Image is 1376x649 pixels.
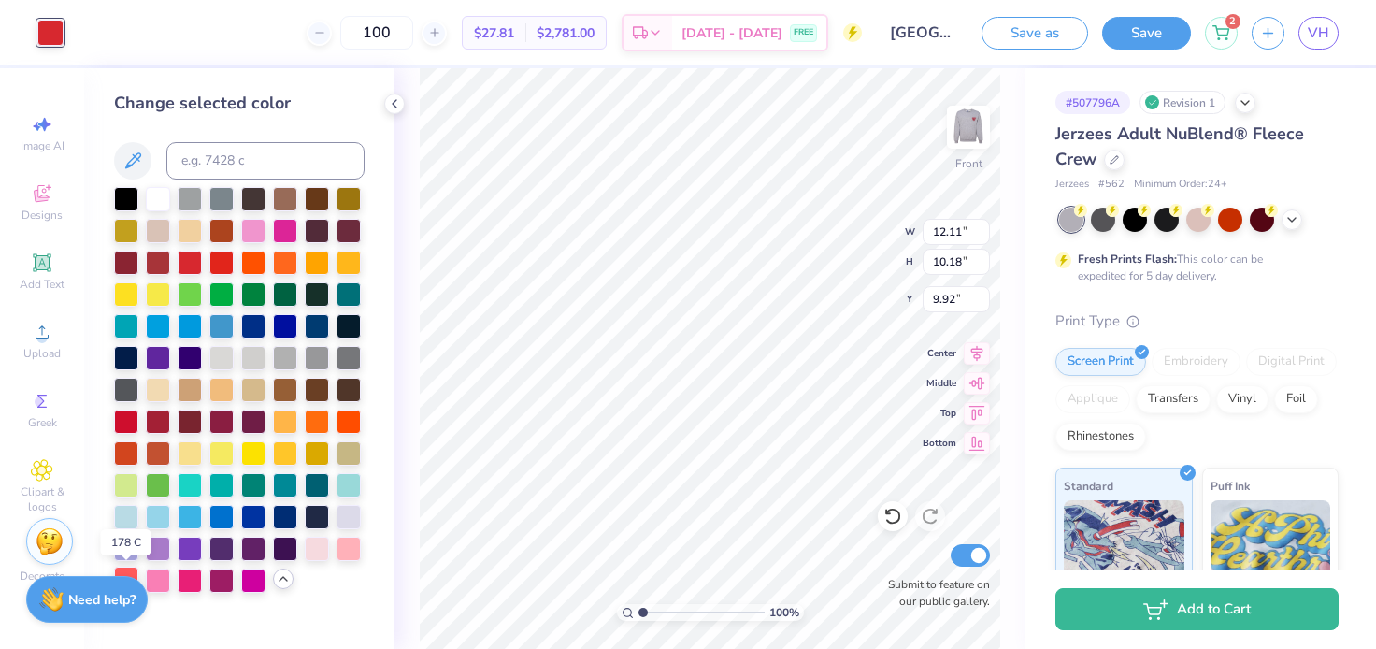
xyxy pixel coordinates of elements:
span: $27.81 [474,23,514,43]
span: FREE [794,26,813,39]
span: Clipart & logos [9,484,75,514]
div: Front [955,155,982,172]
span: Jerzees [1055,177,1089,193]
input: – – [340,16,413,50]
span: Jerzees Adult NuBlend® Fleece Crew [1055,123,1304,170]
button: Save as [982,17,1088,50]
span: VH [1308,22,1329,44]
div: Applique [1055,385,1130,413]
div: Screen Print [1055,348,1146,376]
img: Puff Ink [1211,500,1331,594]
span: $2,781.00 [537,23,595,43]
span: 100 % [769,604,799,621]
span: Middle [923,377,956,390]
span: Decorate [20,569,64,584]
button: Save [1102,17,1191,50]
a: VH [1298,17,1339,50]
div: # 507796A [1055,91,1130,114]
div: Foil [1274,385,1318,413]
span: Greek [28,415,57,430]
div: Print Type [1055,310,1339,332]
button: Add to Cart [1055,588,1339,630]
div: Change selected color [114,91,365,116]
div: Embroidery [1152,348,1240,376]
div: Transfers [1136,385,1211,413]
label: Submit to feature on our public gallery. [878,576,990,610]
span: Image AI [21,138,64,153]
img: Front [950,108,987,146]
div: Rhinestones [1055,423,1146,451]
span: Top [923,407,956,420]
span: [DATE] - [DATE] [681,23,782,43]
span: Add Text [20,277,64,292]
strong: Fresh Prints Flash: [1078,252,1177,267]
span: Bottom [923,437,956,450]
img: Standard [1064,500,1184,594]
span: Upload [23,346,61,361]
span: Minimum Order: 24 + [1134,177,1227,193]
input: e.g. 7428 c [166,142,365,180]
span: Standard [1064,476,1113,496]
span: Center [923,347,956,360]
span: Designs [21,208,63,223]
div: 178 C [101,529,151,555]
div: Vinyl [1216,385,1268,413]
input: Untitled Design [876,14,967,51]
div: Revision 1 [1139,91,1225,114]
span: # 562 [1098,177,1125,193]
div: This color can be expedited for 5 day delivery. [1078,251,1308,284]
span: 2 [1225,14,1240,29]
span: Puff Ink [1211,476,1250,496]
div: Digital Print [1246,348,1337,376]
strong: Need help? [68,591,136,609]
